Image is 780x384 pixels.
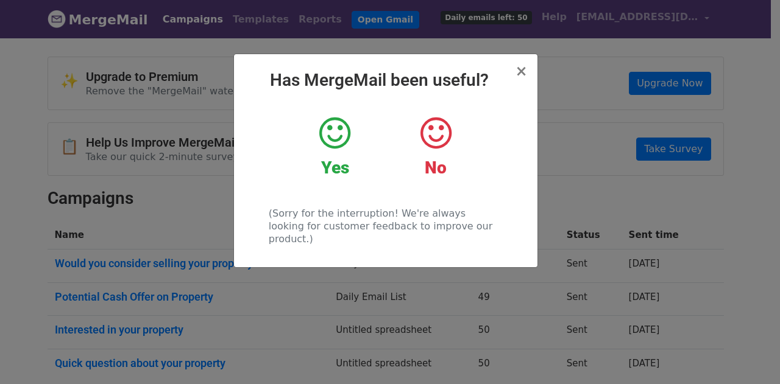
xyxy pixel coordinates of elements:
[394,115,477,178] a: No
[269,207,502,245] p: (Sorry for the interruption! We're always looking for customer feedback to improve our product.)
[425,158,447,178] strong: No
[244,70,528,91] h2: Has MergeMail been useful?
[294,115,376,178] a: Yes
[515,63,527,80] span: ×
[515,64,527,79] button: Close
[321,158,349,178] strong: Yes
